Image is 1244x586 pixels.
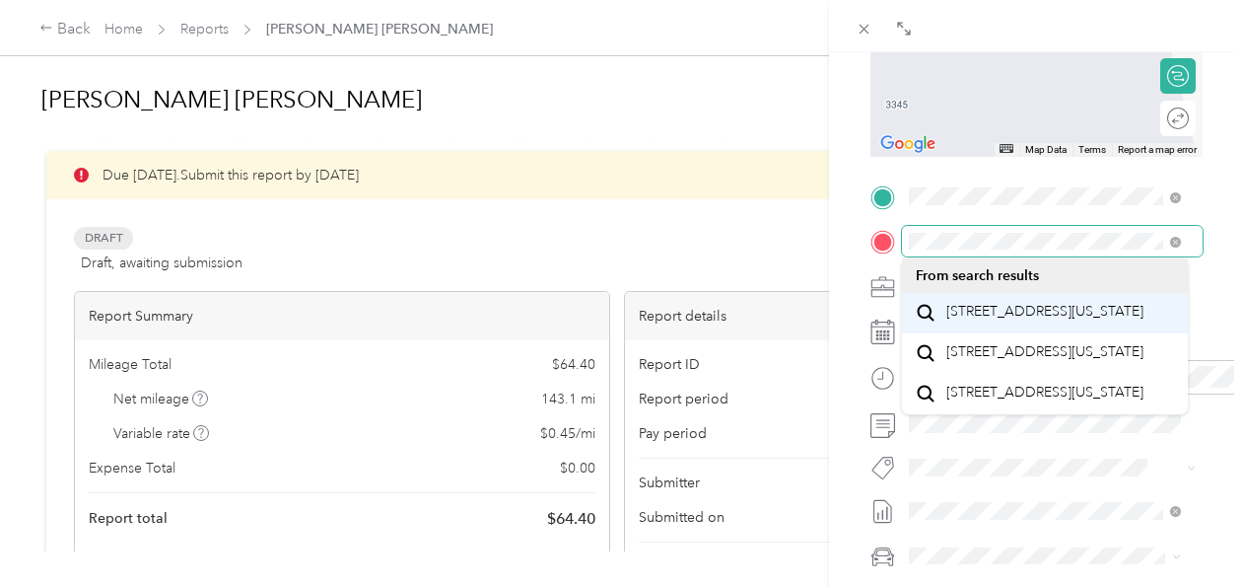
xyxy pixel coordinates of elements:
[1000,144,1013,153] button: Keyboard shortcuts
[875,131,940,157] img: Google
[946,384,1143,402] span: [STREET_ADDRESS][US_STATE]
[1134,476,1244,586] iframe: Everlance-gr Chat Button Frame
[1078,144,1106,155] a: Terms (opens in new tab)
[1025,143,1067,157] button: Map Data
[916,267,1039,284] span: From search results
[875,131,940,157] a: Open this area in Google Maps (opens a new window)
[946,343,1143,361] span: [STREET_ADDRESS][US_STATE]
[1118,144,1197,155] a: Report a map error
[946,303,1143,321] span: [STREET_ADDRESS][US_STATE]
